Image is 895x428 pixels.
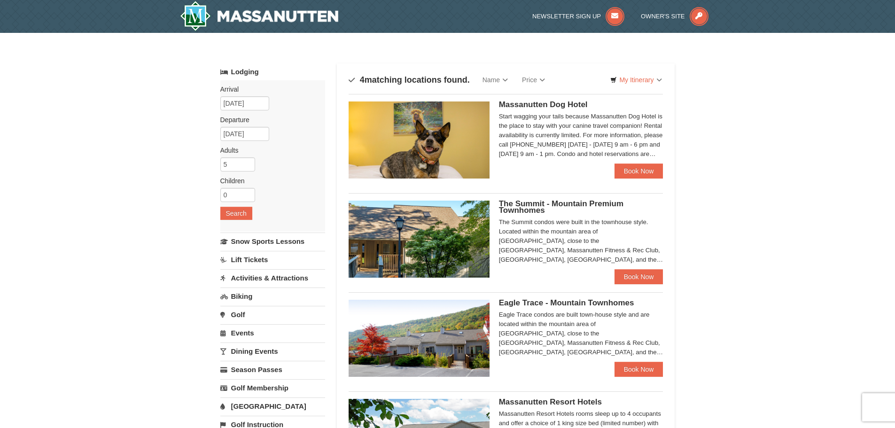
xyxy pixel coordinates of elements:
[499,199,623,215] span: The Summit - Mountain Premium Townhomes
[641,13,708,20] a: Owner's Site
[220,85,318,94] label: Arrival
[220,207,252,220] button: Search
[220,269,325,287] a: Activities & Attractions
[532,13,624,20] a: Newsletter Sign Up
[180,1,339,31] img: Massanutten Resort Logo
[532,13,601,20] span: Newsletter Sign Up
[499,218,663,265] div: The Summit condos were built in the townhouse style. Located within the mountain area of [GEOGRAP...
[615,163,663,179] a: Book Now
[604,73,668,87] a: My Itinerary
[220,342,325,360] a: Dining Events
[220,397,325,415] a: [GEOGRAPHIC_DATA]
[349,101,490,179] img: 27428181-5-81c892a3.jpg
[220,115,318,125] label: Departure
[220,379,325,397] a: Golf Membership
[475,70,515,89] a: Name
[220,306,325,323] a: Golf
[499,310,663,357] div: Eagle Trace condos are built town-house style and are located within the mountain area of [GEOGRA...
[499,112,663,159] div: Start wagging your tails because Massanutten Dog Hotel is the place to stay with your canine trav...
[499,397,602,406] span: Massanutten Resort Hotels
[349,201,490,278] img: 19219034-1-0eee7e00.jpg
[615,269,663,284] a: Book Now
[220,288,325,305] a: Biking
[220,146,318,155] label: Adults
[499,298,634,307] span: Eagle Trace - Mountain Townhomes
[180,1,339,31] a: Massanutten Resort
[220,233,325,250] a: Snow Sports Lessons
[499,100,588,109] span: Massanutten Dog Hotel
[220,361,325,378] a: Season Passes
[615,362,663,377] a: Book Now
[641,13,685,20] span: Owner's Site
[220,63,325,80] a: Lodging
[220,324,325,342] a: Events
[220,176,318,186] label: Children
[349,300,490,377] img: 19218983-1-9b289e55.jpg
[220,251,325,268] a: Lift Tickets
[515,70,552,89] a: Price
